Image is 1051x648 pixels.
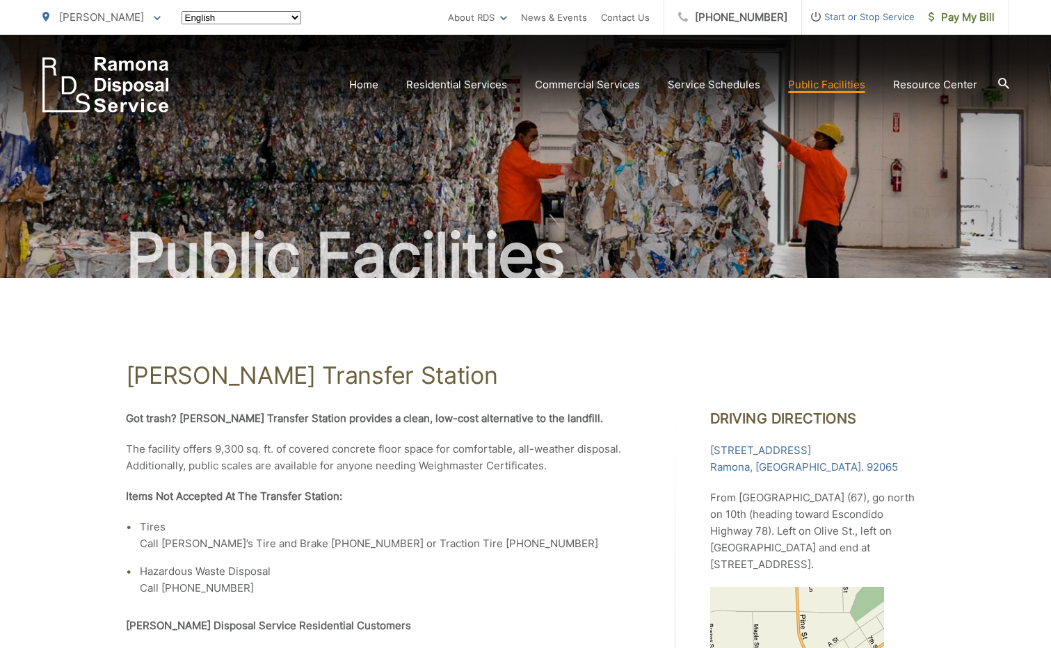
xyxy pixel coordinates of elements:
[42,221,1009,291] h2: Public Facilities
[535,76,640,93] a: Commercial Services
[448,9,507,26] a: About RDS
[182,11,301,24] select: Select a language
[893,76,977,93] a: Resource Center
[601,9,650,26] a: Contact Us
[668,76,760,93] a: Service Schedules
[710,489,926,573] p: From [GEOGRAPHIC_DATA] (67), go north on 10th (heading toward Escondido Highway 78). Left on Oliv...
[126,412,603,425] strong: Got trash? [PERSON_NAME] Transfer Station provides a clean, low-cost alternative to the landfill.
[140,563,641,597] li: Hazardous Waste Disposal Call [PHONE_NUMBER]
[126,489,342,503] strong: Items Not Accepted At The Transfer Station:
[710,410,926,427] h2: Driving Directions
[126,441,641,474] p: The facility offers 9,300 sq. ft. of covered concrete floor space for comfortable, all-weather di...
[126,362,926,389] h1: [PERSON_NAME] Transfer Station
[349,76,378,93] a: Home
[406,76,507,93] a: Residential Services
[929,9,995,26] span: Pay My Bill
[59,10,144,24] span: [PERSON_NAME]
[710,442,898,476] a: [STREET_ADDRESS]Ramona, [GEOGRAPHIC_DATA]. 92065
[521,9,587,26] a: News & Events
[140,519,641,552] li: Tires Call [PERSON_NAME]’s Tire and Brake [PHONE_NUMBER] or Traction Tire [PHONE_NUMBER]
[42,57,169,113] a: EDCD logo. Return to the homepage.
[126,619,411,632] strong: [PERSON_NAME] Disposal Service Residential Customers
[788,76,865,93] a: Public Facilities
